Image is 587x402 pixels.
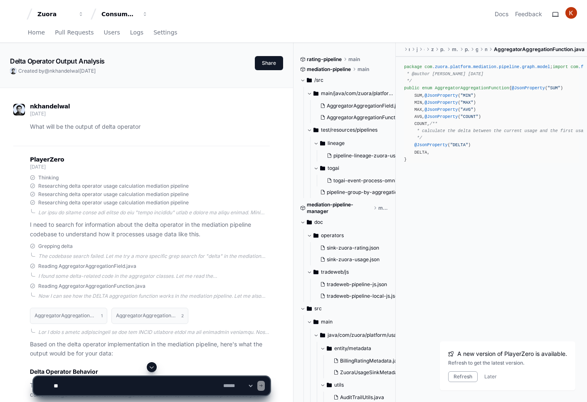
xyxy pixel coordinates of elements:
span: .platform [448,64,471,69]
span: import [552,64,568,69]
span: sink-zuora-usage.json [327,256,380,263]
button: BillingRatingMetadata.java [330,355,411,367]
svg: Directory [327,343,332,353]
span: pipeline-lineage-zuora-usage.json [333,152,415,159]
div: The codebase search failed. Let me try a more specific grep search for "delta" in the mediation p... [38,253,270,260]
span: @ [44,68,49,74]
span: PlayerZero [30,157,64,162]
svg: Directory [307,217,312,227]
span: tradeweb-pipeline-js.json [327,281,387,288]
img: ACg8ocIO7jtkWN8S2iLRBR-u1BMcRY5-kg2T8U2dj_CWIxGKEUqXVg=s96-c [565,7,577,19]
span: enum [422,86,432,91]
button: Feedback [515,10,542,18]
span: pipeline [465,46,469,53]
button: AggregatorAggregationField.java1 [30,308,107,324]
span: com [424,64,432,69]
span: Grepping delta [38,243,73,250]
span: graph [476,46,478,53]
span: A new version of PlayerZero is available. [457,350,567,358]
iframe: Open customer support [560,375,583,397]
button: tradeweb/js [307,265,396,279]
button: main/java/com/zuora/platform/mediation/pipeline/graph/model [307,87,396,100]
span: @JsonProperty [414,142,448,147]
span: main [378,205,390,211]
span: .mediation [471,64,496,69]
button: java/com/zuora/platform/usage [313,328,403,342]
span: .zuora [432,64,448,69]
button: lineage [313,137,403,150]
span: com [571,64,578,69]
button: doc [300,216,390,229]
h1: AggregatorAggregationFunction.java [116,313,178,318]
button: main [307,315,396,328]
svg: Directory [313,267,318,277]
span: @JsonProperty [512,86,545,91]
button: Share [255,56,283,70]
span: Pull Requests [55,30,94,35]
app-text-character-animate: Delta Operator Output Analysis [10,57,105,65]
span: package [404,64,422,69]
svg: Directory [313,317,318,327]
svg: Directory [313,125,318,135]
span: @JsonProperty [424,114,458,119]
svg: Directory [313,88,318,98]
p: I need to search for information about the delta operator in the mediation pipeline codebase to u... [30,220,270,239]
span: main/java/com/zuora/platform/mediation/pipeline/graph/model [321,90,396,97]
button: togai-event-process-omni-stage.json [323,175,404,186]
span: "COUNT" [461,114,478,119]
span: tradeweb/js [321,269,349,275]
span: @JsonProperty [424,100,458,105]
button: sink-zuora-rating.json [317,242,391,254]
span: sink-zuora-rating.json [327,245,379,251]
button: pipeline-lineage-zuora-usage.json [323,150,404,162]
span: Created by [18,68,96,74]
button: operators [307,229,396,242]
span: src [314,305,322,312]
button: /src [300,74,390,87]
svg: Directory [320,138,325,148]
span: "MAX" [461,100,474,105]
svg: Directory [320,330,325,340]
span: Settings [153,30,177,35]
span: Researching delta operator usage calculation mediation pipeline [38,199,189,206]
span: entity/metadata [334,345,371,352]
span: [DATE] [79,68,96,74]
span: nkhandelwal [30,103,70,110]
span: Reading AggregatorAggregationField.java [38,263,136,270]
button: togai [313,162,403,175]
span: "MIN" [461,93,474,98]
span: main [348,56,360,63]
p: What will be the output of delta operator [30,122,270,132]
span: @JsonProperty [424,93,458,98]
a: Users [104,23,120,42]
span: BillingRatingMetadata.java [340,358,403,364]
button: entity/metadata [320,342,409,355]
span: mediation [452,46,458,53]
p: Based on the delta operator implementation in the mediation pipeline, here's what the output woul... [30,340,270,359]
div: Zuora [37,10,73,18]
span: AggregatorAggregationField.java [327,103,404,109]
span: lineage [328,140,345,147]
span: Users [104,30,120,35]
div: Consumption [101,10,137,18]
span: .model [535,64,550,69]
img: ACg8ocL7JbNaRcKDAHmOcFndCKvbldqgd_b193I2G4v-zqcnNpo8dEw=s96-c [13,104,25,115]
span: java/com/zuora/platform/usage [328,332,402,338]
div: Lor ipsu do sitame conse adi elitse do eiu "tempo incididu" utlab e dolore ma aliqu enimad. Mini ... [38,209,270,216]
span: platform [440,46,445,53]
span: [DATE] [30,110,45,117]
span: test/resources/pipelines [321,127,377,133]
div: Now I can see how the DELTA aggregation function works in the mediation pipeline. Let me also che... [38,293,270,299]
button: sink-zuora-usage.json [317,254,391,265]
span: togai [328,165,339,172]
span: .graph [519,64,535,69]
h1: AggregatorAggregationField.java [35,313,97,318]
span: .pipeline [496,64,519,69]
button: pipeline-group-by-aggregation-fields-error-builder.json [317,186,398,198]
span: 1 [101,312,103,319]
button: Refresh [448,371,478,382]
button: src [300,302,390,315]
svg: Directory [320,163,325,173]
span: "DELTA" [450,142,468,147]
